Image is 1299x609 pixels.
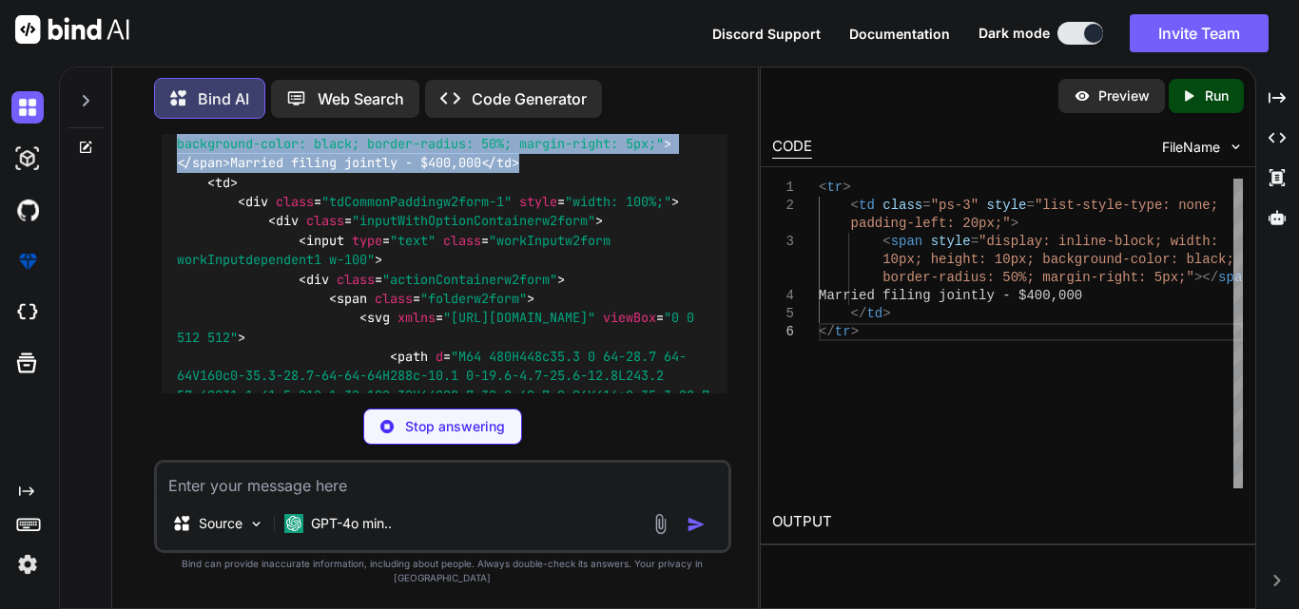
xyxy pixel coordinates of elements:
[248,516,264,532] img: Pick Models
[276,213,299,230] span: div
[649,513,671,535] img: attachment
[519,193,557,210] span: style
[851,198,859,213] span: <
[11,245,44,277] img: premium
[199,514,242,533] p: Source
[276,193,314,210] span: class
[772,287,794,305] div: 4
[337,271,375,288] span: class
[1035,198,1218,213] span: "list-style-type: none;
[819,180,826,195] span: <
[443,310,595,327] span: "[URL][DOMAIN_NAME]"
[299,271,565,288] span: < = >
[443,232,481,249] span: class
[382,271,557,288] span: "actionContainerw2form"
[337,290,367,307] span: span
[1027,198,1035,213] span: =
[1130,14,1269,52] button: Invite Team
[367,310,390,327] span: svg
[245,193,268,210] span: div
[1011,216,1018,231] span: >
[390,232,436,249] span: "text"
[11,194,44,226] img: githubDark
[772,323,794,341] div: 6
[835,324,851,339] span: tr
[238,193,679,210] span: < = = >
[481,155,519,172] span: </ >
[772,305,794,323] div: 5
[215,174,230,191] span: td
[851,216,1011,231] span: padding-left: 20px;"
[352,213,595,230] span: "inputWithOptionContainerw2form"
[772,233,794,251] div: 3
[931,234,971,249] span: style
[306,213,344,230] span: class
[843,180,850,195] span: >
[154,557,731,585] p: Bind can provide inaccurate information, including about people. Always double-check its answers....
[192,155,223,172] span: span
[177,155,230,172] span: </ >
[352,232,382,249] span: type
[687,515,706,534] img: icon
[11,548,44,580] img: settings
[15,15,129,44] img: Bind AI
[866,306,882,321] span: td
[922,198,930,213] span: =
[1162,138,1220,157] span: FileName
[1074,87,1091,105] img: preview
[851,306,867,321] span: </
[819,288,1082,303] span: Married filing jointly - $400,000
[177,310,702,346] span: < = = >
[375,290,413,307] span: class
[772,136,812,159] div: CODE
[11,91,44,124] img: darkChat
[882,198,922,213] span: class
[882,252,1234,267] span: 10px; height: 10px; background-color: black;
[1218,270,1251,285] span: span
[851,324,859,339] span: >
[971,234,979,249] span: =
[979,234,1218,249] span: "display: inline-block; width:
[849,24,950,44] button: Documentation
[397,310,436,327] span: xmlns
[436,348,443,365] span: d
[859,198,875,213] span: td
[207,174,238,191] span: < >
[198,87,249,110] p: Bind AI
[882,270,1194,285] span: border-radius: 50%; margin-right: 5px;"
[306,271,329,288] span: div
[496,155,512,172] span: td
[11,143,44,175] img: darkAi-studio
[882,306,890,321] span: >
[603,310,656,327] span: viewBox
[712,24,821,44] button: Discord Support
[1194,270,1218,285] span: ></
[472,87,587,110] p: Code Generator
[306,232,344,249] span: input
[882,234,890,249] span: <
[405,417,505,436] p: Stop answering
[397,348,428,365] span: path
[891,234,923,249] span: span
[826,180,843,195] span: tr
[11,296,44,329] img: cloudideIcon
[177,348,717,423] span: < = >
[329,290,534,307] span: < = >
[268,213,603,230] span: < = >
[1228,139,1244,155] img: chevron down
[177,232,618,268] span: "workInputw2form workInputdependent1 w-100"
[987,198,1027,213] span: style
[1098,86,1150,105] p: Preview
[420,290,527,307] span: "folderw2form"
[1205,86,1229,105] p: Run
[772,179,794,197] div: 1
[849,26,950,42] span: Documentation
[819,324,835,339] span: </
[311,514,392,533] p: GPT-4o min..
[177,232,618,268] span: < = = >
[284,514,303,533] img: GPT-4o mini
[565,193,671,210] span: "width: 100%;"
[772,197,794,215] div: 2
[321,193,512,210] span: "tdCommonPaddingw2form-1"
[318,87,404,110] p: Web Search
